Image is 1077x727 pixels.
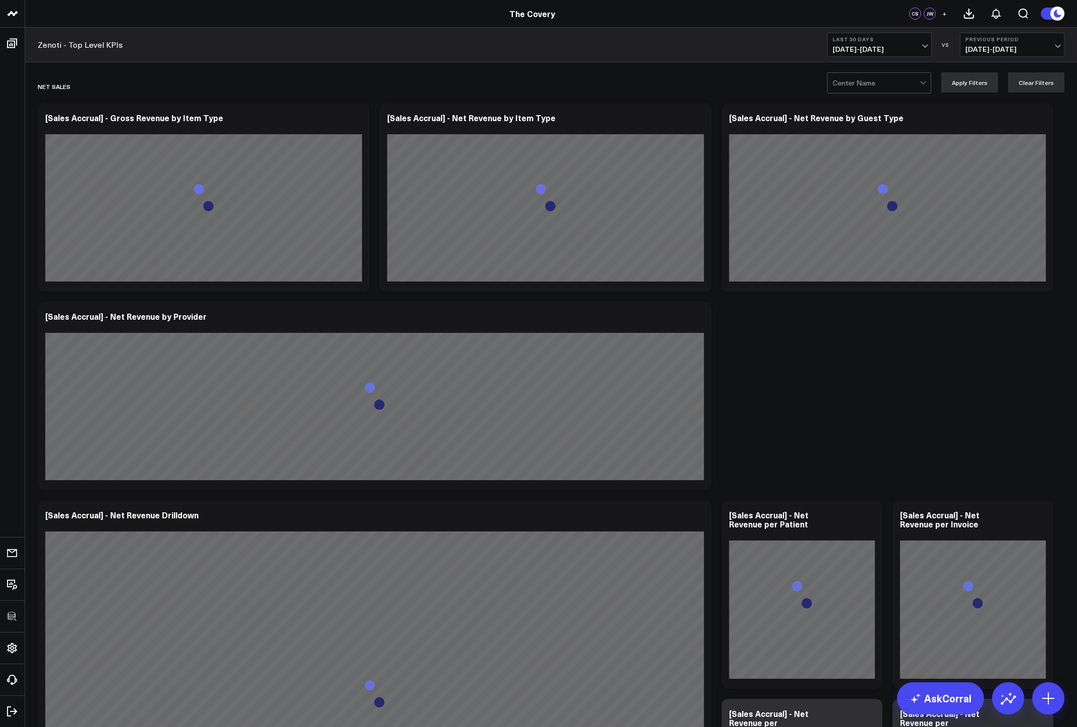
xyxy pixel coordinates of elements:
[965,36,1059,42] b: Previous Period
[45,112,223,123] div: [Sales Accrual] - Gross Revenue by Item Type
[897,682,984,714] a: AskCorral
[965,45,1059,53] span: [DATE] - [DATE]
[1008,72,1064,93] button: Clear Filters
[827,33,932,57] button: Last 30 Days[DATE]-[DATE]
[924,8,936,20] div: JW
[900,509,979,529] div: [Sales Accrual] - Net Revenue per Invoice
[387,112,556,123] div: [Sales Accrual] - Net Revenue by Item Type
[909,8,921,20] div: CS
[960,33,1064,57] button: Previous Period[DATE]-[DATE]
[45,509,199,520] div: [Sales Accrual] - Net Revenue Drilldown
[941,72,998,93] button: Apply Filters
[45,311,207,322] div: [Sales Accrual] - Net Revenue by Provider
[833,36,926,42] b: Last 30 Days
[729,112,904,123] div: [Sales Accrual] - Net Revenue by Guest Type
[937,42,955,48] div: VS
[833,45,926,53] span: [DATE] - [DATE]
[942,10,947,17] span: +
[509,8,555,19] a: The Covery
[38,75,70,98] div: Net Sales
[38,39,123,50] a: Zenoti - Top Level KPIs
[938,8,950,20] button: +
[729,509,809,529] div: [Sales Accrual] - Net Revenue per Patient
